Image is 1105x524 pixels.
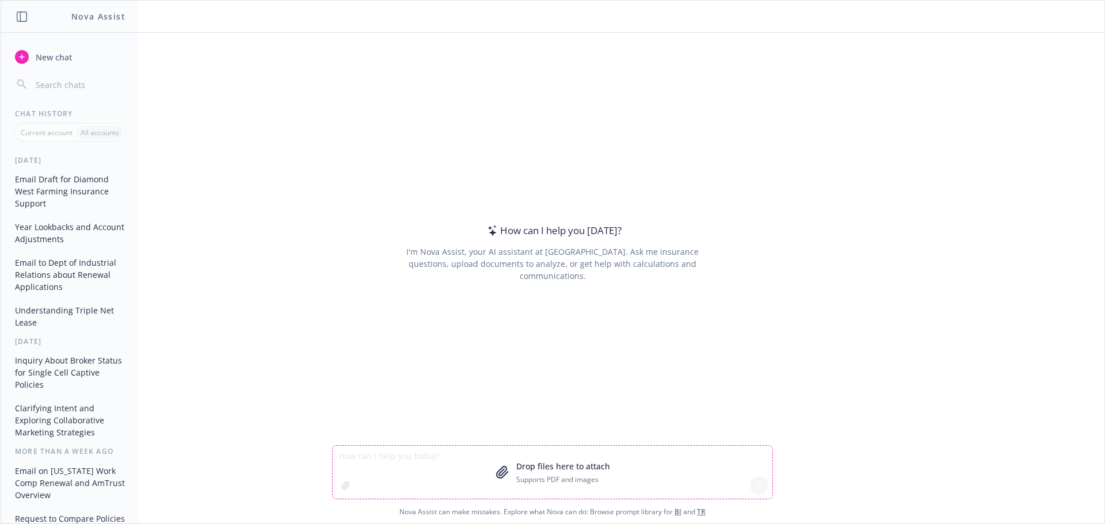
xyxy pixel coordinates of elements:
[10,47,129,67] button: New chat
[697,507,706,517] a: TR
[1,109,139,118] div: Chat History
[10,351,129,394] button: Inquiry About Broker Status for Single Cell Captive Policies
[5,500,1100,523] span: Nova Assist can make mistakes. Explore what Nova can do: Browse prompt library for and
[516,460,610,472] p: Drop files here to attach
[71,10,125,22] h1: Nova Assist
[10,217,129,248] button: Year Lookbacks and Account Adjustments
[1,446,139,456] div: More than a week ago
[33,51,73,63] span: New chat
[10,461,129,504] button: Email on [US_STATE] Work Comp Renewal and AmTrust Overview
[10,170,129,213] button: Email Draft for Diamond West Farming Insurance Support
[1,336,139,346] div: [DATE]
[33,77,125,93] input: Search chats
[1,155,139,165] div: [DATE]
[10,253,129,296] button: Email to Dept of Industrial Relations about Renewal Applications
[10,399,129,442] button: Clarifying Intent and Exploring Collaborative Marketing Strategies
[675,507,681,517] a: BI
[484,223,622,238] div: How can I help you [DATE]?
[10,301,129,332] button: Understanding Triple Net Lease
[21,128,73,137] p: Current account
[390,246,714,282] div: I'm Nova Assist, your AI assistant at [GEOGRAPHIC_DATA]. Ask me insurance questions, upload docum...
[516,475,610,484] p: Supports PDF and images
[81,128,119,137] p: All accounts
